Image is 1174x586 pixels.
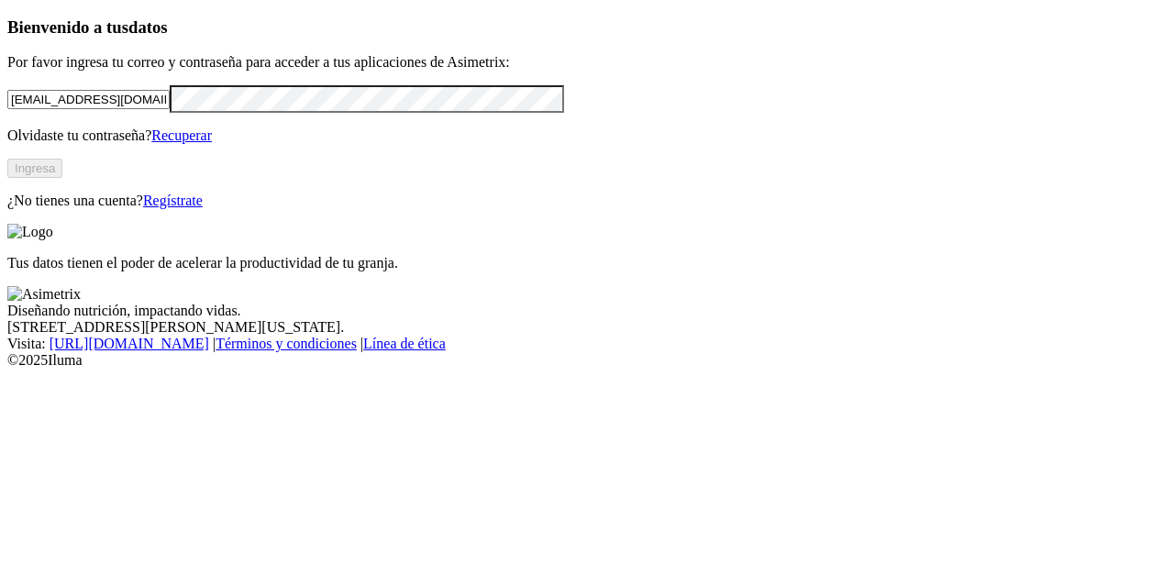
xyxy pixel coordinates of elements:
[7,224,53,240] img: Logo
[7,159,62,178] button: Ingresa
[7,303,1167,319] div: Diseñando nutrición, impactando vidas.
[7,286,81,303] img: Asimetrix
[128,17,168,37] span: datos
[7,17,1167,38] h3: Bienvenido a tus
[50,336,209,351] a: [URL][DOMAIN_NAME]
[363,336,446,351] a: Línea de ética
[7,255,1167,271] p: Tus datos tienen el poder de acelerar la productividad de tu granja.
[7,127,1167,144] p: Olvidaste tu contraseña?
[7,90,170,109] input: Tu correo
[7,352,1167,369] div: © 2025 Iluma
[216,336,357,351] a: Términos y condiciones
[7,54,1167,71] p: Por favor ingresa tu correo y contraseña para acceder a tus aplicaciones de Asimetrix:
[7,336,1167,352] div: Visita : | |
[151,127,212,143] a: Recuperar
[7,319,1167,336] div: [STREET_ADDRESS][PERSON_NAME][US_STATE].
[143,193,203,208] a: Regístrate
[7,193,1167,209] p: ¿No tienes una cuenta?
